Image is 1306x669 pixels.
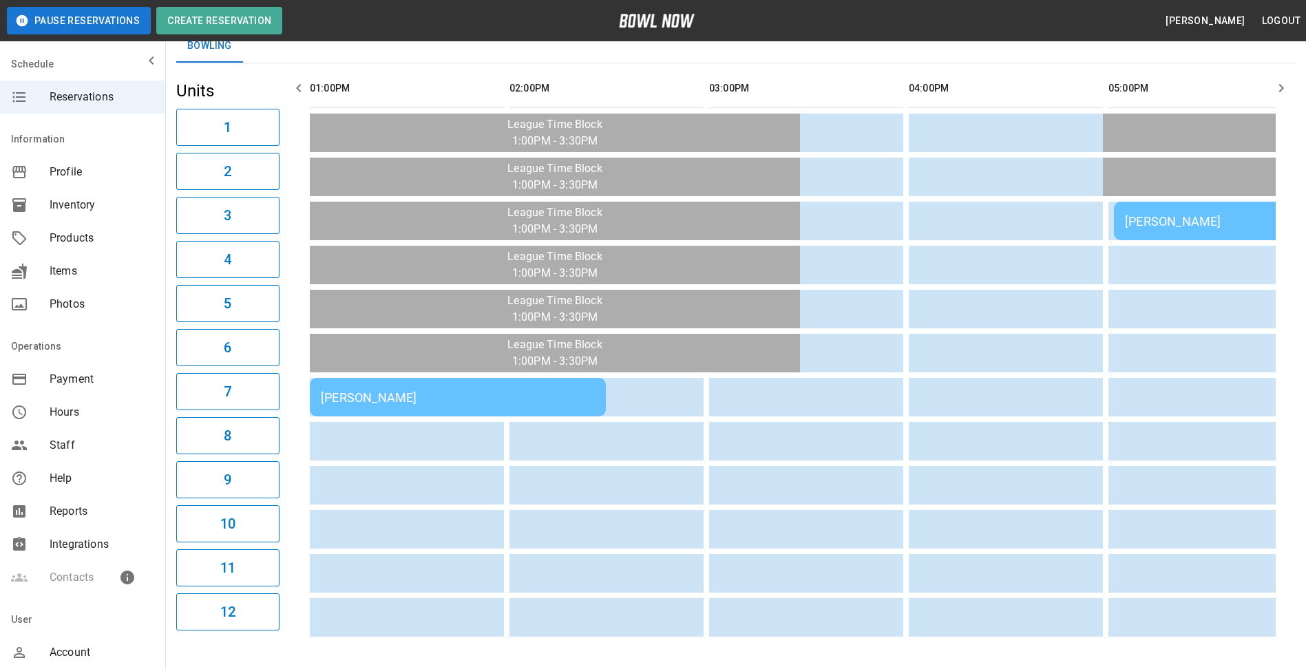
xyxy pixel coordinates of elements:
[310,69,504,108] th: 01:00PM
[224,425,231,447] h6: 8
[220,601,235,623] h6: 12
[176,285,280,322] button: 5
[224,337,231,359] h6: 6
[50,296,154,312] span: Photos
[7,7,151,34] button: Pause Reservations
[220,513,235,535] h6: 10
[50,230,154,246] span: Products
[50,536,154,553] span: Integrations
[1256,8,1306,34] button: Logout
[50,164,154,180] span: Profile
[156,7,282,34] button: Create Reservation
[176,417,280,454] button: 8
[176,80,280,102] h5: Units
[619,14,695,28] img: logo
[176,505,280,542] button: 10
[224,469,231,491] h6: 9
[224,293,231,315] h6: 5
[224,381,231,403] h6: 7
[50,503,154,520] span: Reports
[176,153,280,190] button: 2
[321,390,595,405] div: [PERSON_NAME]
[1160,8,1250,34] button: [PERSON_NAME]
[50,263,154,279] span: Items
[176,329,280,366] button: 6
[709,69,903,108] th: 03:00PM
[176,373,280,410] button: 7
[50,644,154,661] span: Account
[224,116,231,138] h6: 1
[909,69,1103,108] th: 04:00PM
[176,461,280,498] button: 9
[50,197,154,213] span: Inventory
[50,437,154,454] span: Staff
[50,371,154,387] span: Payment
[176,109,280,146] button: 1
[509,69,704,108] th: 02:00PM
[176,197,280,234] button: 3
[224,248,231,270] h6: 4
[176,30,243,63] button: Bowling
[176,593,280,630] button: 12
[220,557,235,579] h6: 11
[176,30,1295,63] div: inventory tabs
[176,241,280,278] button: 4
[50,404,154,421] span: Hours
[50,89,154,105] span: Reservations
[1125,214,1298,229] div: [PERSON_NAME]
[176,549,280,586] button: 11
[224,204,231,226] h6: 3
[50,470,154,487] span: Help
[224,160,231,182] h6: 2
